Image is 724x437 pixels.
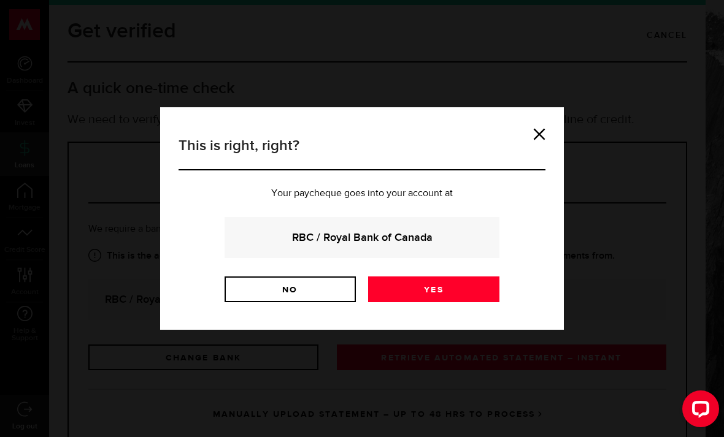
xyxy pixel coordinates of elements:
h3: This is right, right? [179,135,545,170]
strong: RBC / Royal Bank of Canada [241,229,483,246]
a: Yes [368,276,499,302]
a: No [225,276,356,302]
iframe: LiveChat chat widget [672,386,724,437]
p: Your paycheque goes into your account at [179,189,545,199]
